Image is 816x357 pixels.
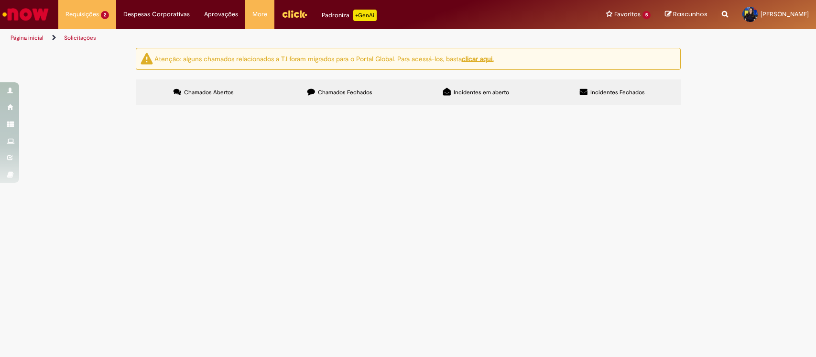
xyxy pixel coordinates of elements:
[1,5,50,24] img: ServiceNow
[590,89,645,96] span: Incidentes Fechados
[101,11,109,19] span: 2
[462,54,494,63] a: clicar aqui.
[318,89,372,96] span: Chamados Fechados
[454,89,509,96] span: Incidentes em aberto
[673,10,707,19] span: Rascunhos
[184,89,234,96] span: Chamados Abertos
[282,7,307,21] img: click_logo_yellow_360x200.png
[154,54,494,63] ng-bind-html: Atenção: alguns chamados relacionados a T.I foram migrados para o Portal Global. Para acessá-los,...
[204,10,238,19] span: Aprovações
[7,29,537,47] ul: Trilhas de página
[353,10,377,21] p: +GenAi
[64,34,96,42] a: Solicitações
[642,11,651,19] span: 5
[614,10,641,19] span: Favoritos
[65,10,99,19] span: Requisições
[665,10,707,19] a: Rascunhos
[123,10,190,19] span: Despesas Corporativas
[252,10,267,19] span: More
[11,34,44,42] a: Página inicial
[761,10,809,18] span: [PERSON_NAME]
[322,10,377,21] div: Padroniza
